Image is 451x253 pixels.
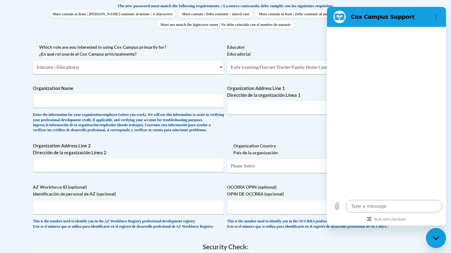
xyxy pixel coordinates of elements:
label: Organization Country País de la organización [227,142,418,156]
input: Metadata input [227,100,418,115]
input: Metadata input [33,158,224,172]
span: Must contain at least | Debe contener al menos : a symbol (.[!,@,#,$,%,^,&,*,?,_,~,-,(,)]) [256,10,402,18]
input: Metadata input [33,93,224,108]
label: Organization Address Line 2 Dirección de la organización Línea 2 [33,142,224,156]
span: Must contain | Debe contener : mixed case [179,10,252,18]
span: Security Check: [203,243,249,251]
div: Enter the information for your organization/employer (where you work). We will use this informati... [33,112,224,133]
div: This is the number used to identify you in the OCCRRA professional development registry. Este es ... [227,219,418,229]
span: Must contain at least | [PERSON_NAME] contener al menos : 4 characters [49,10,176,18]
label: OCCRRA OPIN (optional) OPIN DE OCCRRA (opcional) [227,184,418,197]
label: Educator Educador(a) [227,44,418,57]
iframe: Messaging window [327,7,446,226]
iframe: Button to launch messaging window, conversation in progress [426,228,446,248]
label: Which role are you interested in using Cox Campus primarily for? ¿En qué rol usarás el Cox Campus... [33,44,224,57]
div: This is the number used to identify you in the AZ Workforce Registry professional development reg... [33,219,224,229]
span: The new password must match the following requirements: | La nueva contraseña debe cumplir con lo... [117,3,334,9]
span: Must not match the login/user name | No debe coincidir con el nombre de usuario [157,21,293,28]
label: Organization Address Line 1 Dirección de la organización Línea 1 [227,85,418,99]
label: Organization Name [33,85,224,92]
label: AZ Workforce ID (optional) Identificación de personal de AZ (opcional) [33,184,224,197]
